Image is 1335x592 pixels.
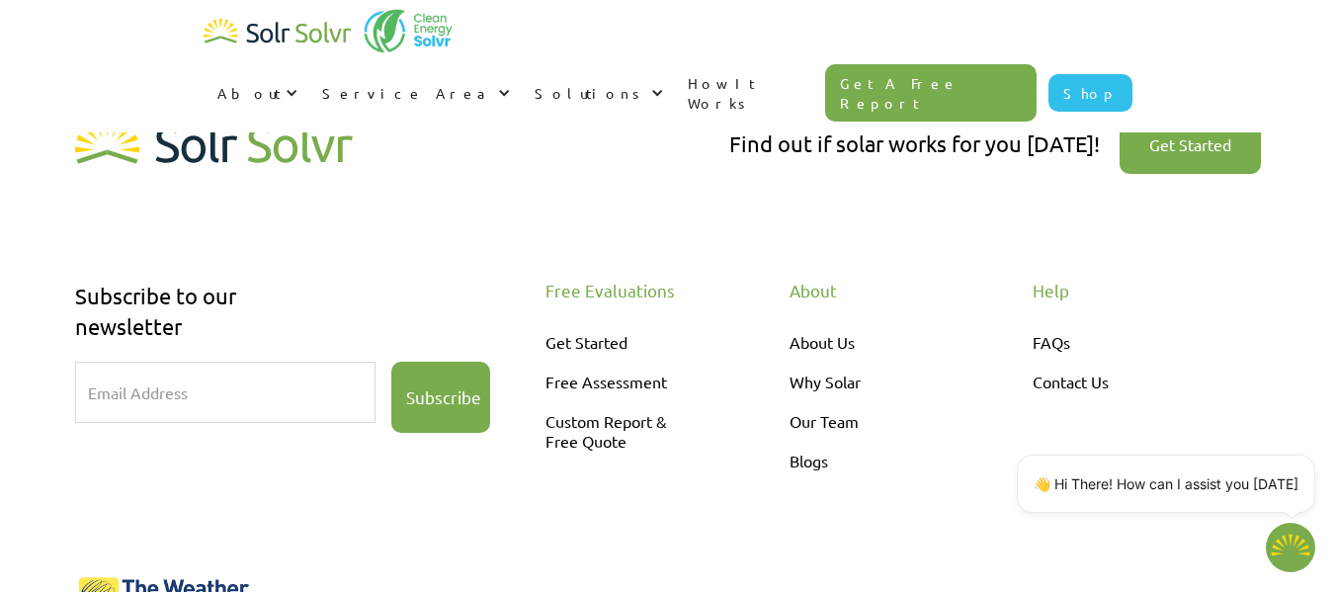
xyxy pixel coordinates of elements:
[825,64,1037,122] a: Get A Free Report
[790,362,958,401] a: Why Solar
[75,362,375,423] input: Email Address
[391,362,491,433] input: Subscribe
[674,53,826,132] a: How It Works
[790,401,958,441] a: Our Team
[204,63,308,123] div: About
[729,128,1100,159] div: Find out if solar works for you [DATE]!
[1266,523,1315,572] button: Open chatbot widget
[545,362,713,401] a: Free Assessment
[790,322,958,362] a: About Us
[308,63,521,123] div: Service Area
[322,83,493,103] div: Service Area
[545,322,713,362] a: Get Started
[1266,523,1315,572] img: 1702586718.png
[1120,115,1261,174] a: Get Started
[1033,281,1220,300] div: Help
[535,83,646,103] div: Solutions
[217,83,281,103] div: About
[75,362,491,534] form: Email Form
[1048,74,1132,112] a: Shop
[75,281,471,342] div: Subscribe to our newsletter
[521,63,674,123] div: Solutions
[545,401,713,461] a: Custom Report &Free Quote
[790,281,977,300] div: About
[790,441,958,480] a: Blogs
[1033,322,1201,362] a: FAQs
[1034,473,1298,494] p: 👋 Hi There! How can I assist you [DATE]
[75,449,375,526] iframe: reCAPTCHA
[545,281,733,300] div: Free Evaluations
[1033,362,1201,401] a: Contact Us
